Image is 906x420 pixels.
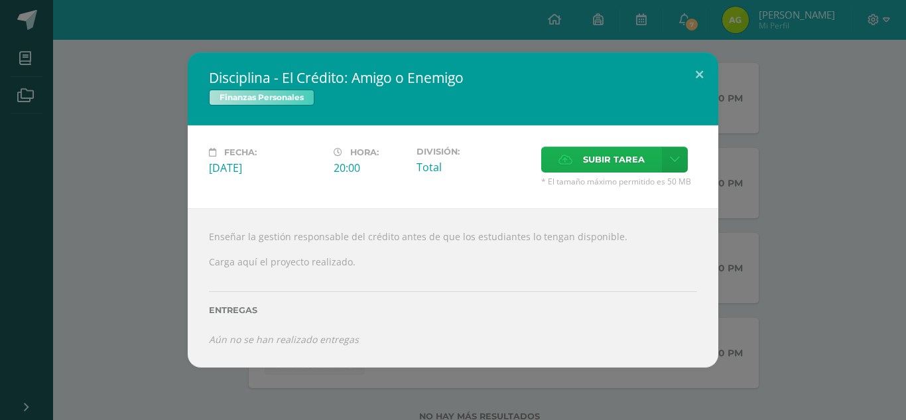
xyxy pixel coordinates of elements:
div: 20:00 [334,161,406,175]
div: Total [417,160,531,175]
span: Hora: [350,147,379,157]
label: Entregas [209,305,697,315]
span: Finanzas Personales [209,90,314,105]
span: Subir tarea [583,147,645,172]
h2: Disciplina - El Crédito: Amigo o Enemigo [209,68,697,87]
label: División: [417,147,531,157]
span: * El tamaño máximo permitido es 50 MB [541,176,697,187]
i: Aún no se han realizado entregas [209,333,359,346]
button: Close (Esc) [680,52,718,98]
div: Enseñar la gestión responsable del crédito antes de que los estudiantes lo tengan disponible. Car... [188,208,718,368]
div: [DATE] [209,161,323,175]
span: Fecha: [224,147,257,157]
